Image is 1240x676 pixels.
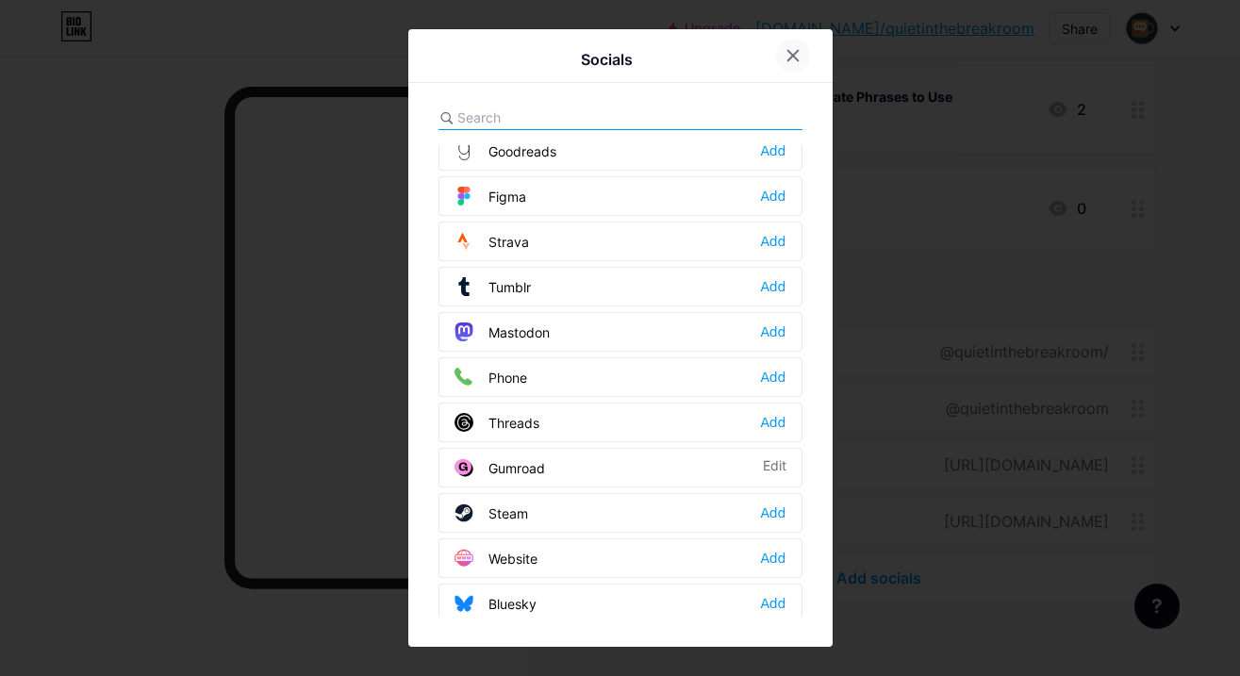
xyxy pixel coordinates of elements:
[760,413,785,432] div: Add
[455,187,526,206] div: Figma
[455,322,550,341] div: Mastodon
[760,232,785,251] div: Add
[455,277,531,296] div: Tumblr
[760,277,785,296] div: Add
[763,458,786,477] div: Edit
[455,594,537,613] div: Bluesky
[760,549,785,568] div: Add
[760,368,785,387] div: Add
[760,322,785,341] div: Add
[457,107,666,127] input: Search
[455,413,539,432] div: Threads
[760,187,785,206] div: Add
[455,232,529,251] div: Strava
[760,141,785,160] div: Add
[455,549,537,568] div: Website
[581,48,633,71] div: Socials
[760,594,785,613] div: Add
[455,458,545,477] div: Gumroad
[760,503,785,522] div: Add
[455,503,528,522] div: Steam
[455,368,527,387] div: Phone
[455,141,556,160] div: Goodreads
